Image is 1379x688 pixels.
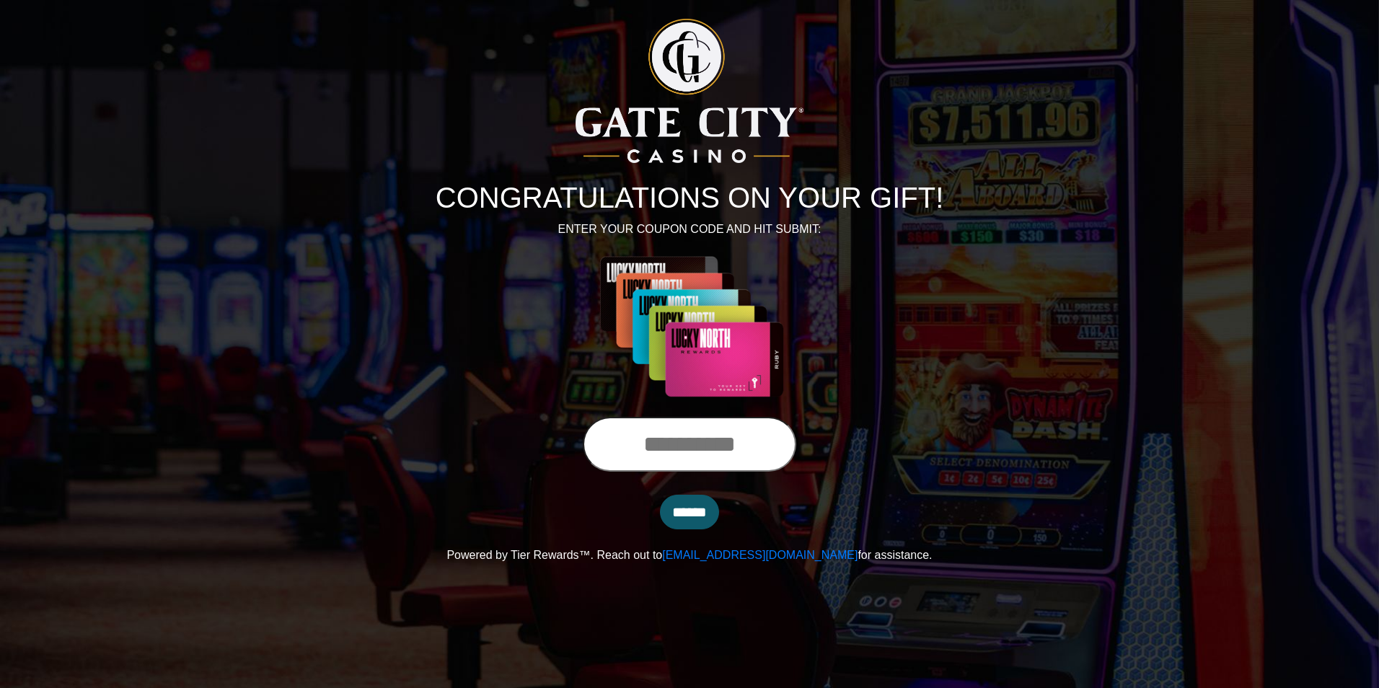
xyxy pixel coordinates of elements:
[446,549,932,561] span: Powered by Tier Rewards™. Reach out to for assistance.
[662,549,858,561] a: [EMAIL_ADDRESS][DOMAIN_NAME]
[576,19,803,163] img: Logo
[561,255,818,400] img: Center Image
[289,180,1090,215] h1: CONGRATULATIONS ON YOUR GIFT!
[289,221,1090,238] p: ENTER YOUR COUPON CODE AND HIT SUBMIT:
